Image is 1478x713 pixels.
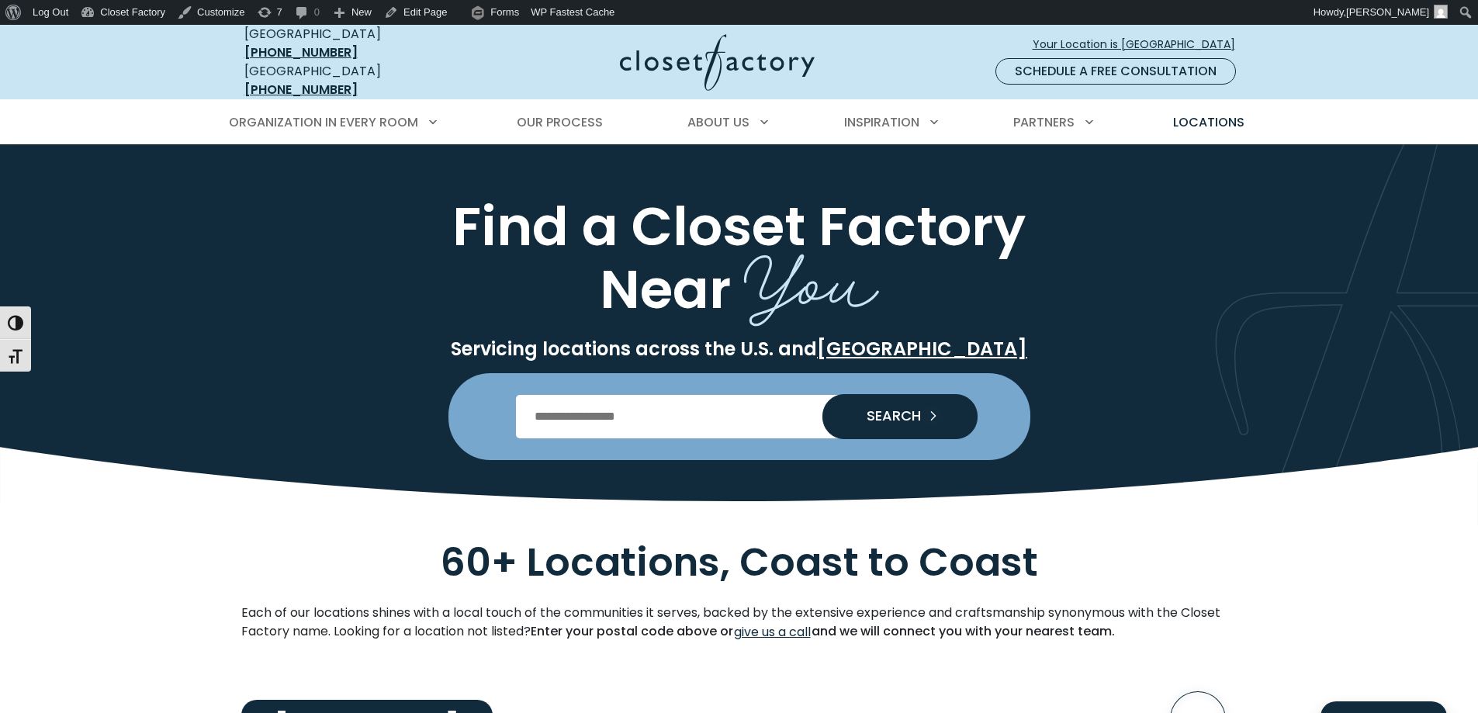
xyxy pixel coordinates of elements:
nav: Primary Menu [218,101,1261,144]
strong: Enter your postal code above or and we will connect you with your nearest team. [531,622,1115,640]
a: [PHONE_NUMBER] [244,81,358,99]
span: Partners [1013,113,1075,131]
span: About Us [687,113,749,131]
a: Schedule a Free Consultation [995,58,1236,85]
span: Your Location is [GEOGRAPHIC_DATA] [1033,36,1248,53]
span: Find a Closet Factory [452,189,1026,264]
button: Search our Nationwide Locations [822,394,978,439]
div: [GEOGRAPHIC_DATA] [244,62,469,99]
div: [GEOGRAPHIC_DATA] [244,25,469,62]
a: [GEOGRAPHIC_DATA] [817,336,1027,362]
span: [PERSON_NAME] [1346,6,1429,18]
span: SEARCH [854,409,921,423]
input: Enter Postal Code [516,395,962,438]
span: 60+ Locations, Coast to Coast [441,535,1038,590]
a: [PHONE_NUMBER] [244,43,358,61]
p: Servicing locations across the U.S. and [241,337,1237,361]
a: give us a call [733,622,812,642]
span: Our Process [517,113,603,131]
span: Organization in Every Room [229,113,418,131]
img: Closet Factory Logo [620,34,815,91]
span: You [744,219,879,333]
p: Each of our locations shines with a local touch of the communities it serves, backed by the exten... [241,604,1237,642]
span: Near [600,251,731,327]
span: Locations [1173,113,1244,131]
a: Your Location is [GEOGRAPHIC_DATA] [1032,31,1248,58]
span: Inspiration [844,113,919,131]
